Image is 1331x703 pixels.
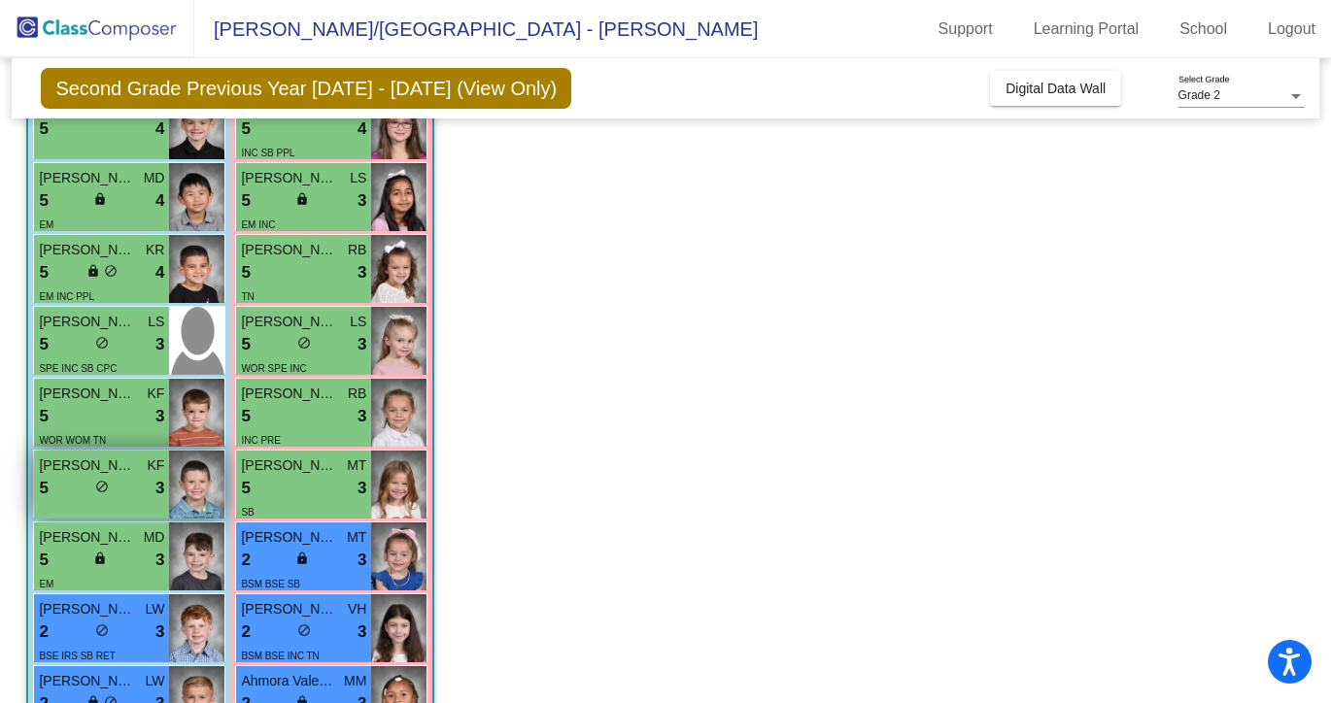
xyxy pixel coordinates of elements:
span: RB [348,240,366,260]
span: 5 [241,260,250,285]
span: INC SB PPL [241,148,294,158]
span: KF [148,455,165,476]
span: do_not_disturb_alt [95,623,109,637]
span: EM INC PPL [39,291,94,302]
span: 2 [39,619,48,645]
span: 5 [39,476,48,501]
span: MM [344,671,366,691]
a: Support [923,14,1008,45]
span: 3 [155,404,164,429]
span: 3 [155,619,164,645]
span: BSE IRS SB RET [39,651,115,661]
span: Second Grade Previous Year [DATE] - [DATE] (View Only) [41,68,571,109]
span: MD [144,168,165,188]
span: 2 [241,619,250,645]
span: VH [348,599,366,619]
span: TN [241,291,254,302]
span: LS [350,312,366,332]
span: do_not_disturb_alt [95,336,109,350]
span: RB [348,384,366,404]
span: [PERSON_NAME] [39,671,136,691]
span: 2 [241,548,250,573]
span: [PERSON_NAME] [241,599,338,619]
span: SB [241,507,254,518]
span: [PERSON_NAME] [39,455,136,476]
span: 5 [39,188,48,214]
span: BSM BSE SB [241,579,300,589]
span: [PERSON_NAME] [241,312,338,332]
span: [PERSON_NAME] [39,384,136,404]
a: Learning Portal [1018,14,1155,45]
span: [PERSON_NAME] [39,168,136,188]
span: lock [86,264,100,278]
span: 4 [155,117,164,142]
span: do_not_disturb_alt [297,623,311,637]
a: Logout [1252,14,1331,45]
span: LW [145,671,164,691]
span: 5 [39,260,48,285]
span: MD [144,527,165,548]
span: Digital Data Wall [1006,81,1106,96]
span: [PERSON_NAME] [39,599,136,619]
span: [PERSON_NAME] [39,240,136,260]
span: 3 [155,332,164,357]
span: 3 [358,404,366,429]
span: MT [347,455,366,476]
span: 5 [241,332,250,357]
span: 5 [39,404,48,429]
button: Digital Data Wall [990,71,1121,106]
span: [PERSON_NAME] [241,240,338,260]
span: do_not_disturb_alt [104,264,118,278]
span: lock [295,192,309,206]
span: [PERSON_NAME] [241,384,338,404]
span: WOR WOM TN [39,435,106,446]
span: Grade 2 [1178,88,1220,102]
span: WOR SPE INC [241,363,306,374]
span: do_not_disturb_alt [95,480,109,493]
span: [PERSON_NAME]/[GEOGRAPHIC_DATA] - [PERSON_NAME] [194,14,758,45]
span: 4 [155,260,164,285]
span: 5 [241,188,250,214]
span: LW [145,599,164,619]
span: 5 [39,332,48,357]
span: 3 [358,548,366,573]
span: MT [347,527,366,548]
span: 3 [358,476,366,501]
span: [PERSON_NAME] [39,312,136,332]
span: 3 [155,548,164,573]
span: EM [39,219,53,230]
span: KF [148,384,165,404]
span: 3 [155,476,164,501]
a: School [1164,14,1243,45]
span: 5 [241,117,250,142]
span: [PERSON_NAME] [39,527,136,548]
span: 3 [358,619,366,645]
span: BSM BSE INC TN [241,651,319,661]
span: 3 [358,332,366,357]
span: 4 [155,188,164,214]
span: 4 [358,117,366,142]
span: 5 [241,476,250,501]
span: [PERSON_NAME] [241,168,338,188]
span: 5 [39,548,48,573]
span: [PERSON_NAME] [241,527,338,548]
span: LS [350,168,366,188]
span: lock [93,552,107,565]
span: lock [93,192,107,206]
span: 5 [241,404,250,429]
span: SPE INC SB CPC [39,363,117,374]
span: KR [146,240,164,260]
span: do_not_disturb_alt [297,336,311,350]
span: EM [39,579,53,589]
span: Ahmora Valentine [241,671,338,691]
span: INC PRE [241,435,281,446]
span: 5 [39,117,48,142]
span: 3 [358,260,366,285]
span: [PERSON_NAME] [241,455,338,476]
span: 3 [358,188,366,214]
span: EM INC [241,219,275,230]
span: LS [148,312,164,332]
span: lock [295,552,309,565]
